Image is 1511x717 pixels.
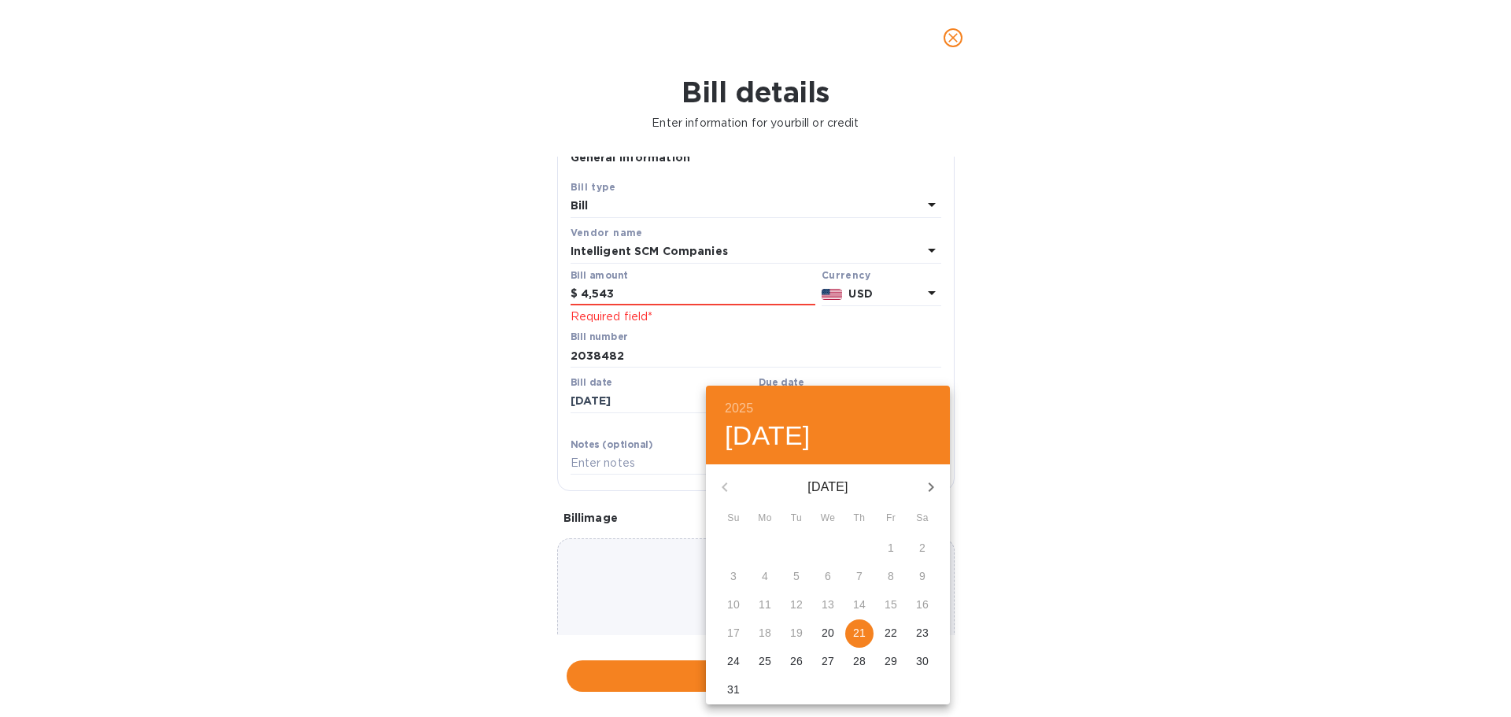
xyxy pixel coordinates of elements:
button: 28 [845,648,874,676]
button: 24 [719,648,748,676]
button: 25 [751,648,779,676]
button: 21 [845,619,874,648]
span: Mo [751,511,779,527]
p: 24 [727,653,740,669]
p: 29 [885,653,897,669]
button: [DATE] [725,419,811,453]
p: 27 [822,653,834,669]
button: 27 [814,648,842,676]
button: 23 [908,619,937,648]
p: [DATE] [744,478,912,497]
span: Su [719,511,748,527]
button: 30 [908,648,937,676]
p: 31 [727,682,740,697]
p: 30 [916,653,929,669]
span: We [814,511,842,527]
p: 28 [853,653,866,669]
button: 31 [719,676,748,704]
button: 26 [782,648,811,676]
p: 26 [790,653,803,669]
span: Fr [877,511,905,527]
p: 25 [759,653,771,669]
button: 2025 [725,397,753,419]
span: Tu [782,511,811,527]
button: 29 [877,648,905,676]
span: Th [845,511,874,527]
p: 21 [853,625,866,641]
button: 22 [877,619,905,648]
p: 23 [916,625,929,641]
p: 22 [885,625,897,641]
p: 20 [822,625,834,641]
span: Sa [908,511,937,527]
button: 20 [814,619,842,648]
